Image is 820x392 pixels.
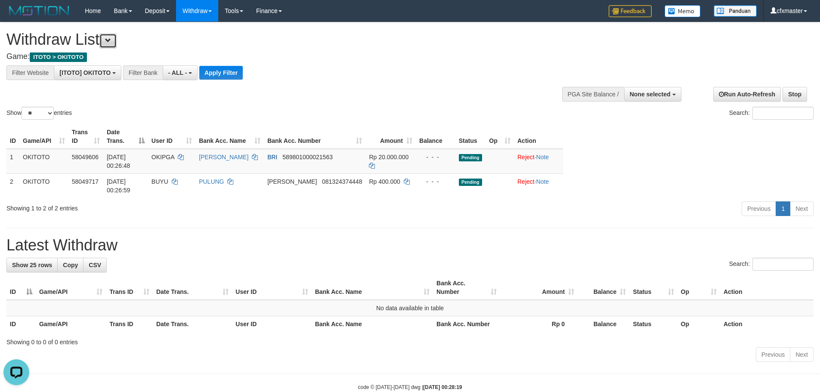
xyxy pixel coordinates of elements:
[6,52,538,61] h4: Game:
[6,4,72,17] img: MOTION_logo.png
[6,237,814,254] h1: Latest Withdraw
[123,65,163,80] div: Filter Bank
[232,316,311,332] th: User ID
[36,316,106,332] th: Game/API
[790,347,814,362] a: Next
[59,69,111,76] span: [ITOTO] OKITOTO
[63,262,78,269] span: Copy
[720,275,814,300] th: Action
[322,178,362,185] span: Copy 081324374448 to clipboard
[57,258,84,272] a: Copy
[742,201,776,216] a: Previous
[72,154,99,161] span: 58049606
[6,316,36,332] th: ID
[148,124,195,149] th: User ID: activate to sort column ascending
[6,173,19,198] td: 2
[714,5,757,17] img: panduan.png
[152,178,168,185] span: BUYU
[562,87,624,102] div: PGA Site Balance /
[369,154,408,161] span: Rp 20.000.000
[514,149,563,174] td: ·
[514,173,563,198] td: ·
[790,201,814,216] a: Next
[536,154,549,161] a: Note
[107,154,130,169] span: [DATE] 00:26:48
[106,275,153,300] th: Trans ID: activate to sort column ascending
[6,124,19,149] th: ID
[12,262,52,269] span: Show 25 rows
[54,65,121,80] button: [ITOTO] OKITOTO
[629,275,677,300] th: Status: activate to sort column ascending
[514,124,563,149] th: Action
[199,178,224,185] a: PULUNG
[459,154,482,161] span: Pending
[729,258,814,271] label: Search:
[433,275,500,300] th: Bank Acc. Number: activate to sort column ascending
[22,107,54,120] select: Showentries
[517,154,535,161] a: Reject
[232,275,311,300] th: User ID: activate to sort column ascending
[536,178,549,185] a: Note
[6,300,814,316] td: No data available in table
[678,275,720,300] th: Op: activate to sort column ascending
[19,149,68,174] td: OKITOTO
[195,124,264,149] th: Bank Acc. Name: activate to sort column ascending
[6,275,36,300] th: ID: activate to sort column descending
[3,3,29,29] button: Open LiveChat chat widget
[713,87,781,102] a: Run Auto-Refresh
[168,69,187,76] span: - ALL -
[433,316,500,332] th: Bank Acc. Number
[6,334,814,346] div: Showing 0 to 0 of 0 entries
[19,173,68,198] td: OKITOTO
[6,31,538,48] h1: Withdraw List
[312,316,433,332] th: Bank Acc. Name
[720,316,814,332] th: Action
[89,262,101,269] span: CSV
[665,5,701,17] img: Button%20Memo.svg
[358,384,462,390] small: code © [DATE]-[DATE] dwg |
[752,258,814,271] input: Search:
[455,124,486,149] th: Status
[756,347,790,362] a: Previous
[6,107,72,120] label: Show entries
[629,316,677,332] th: Status
[68,124,103,149] th: Trans ID: activate to sort column ascending
[752,107,814,120] input: Search:
[36,275,106,300] th: Game/API: activate to sort column ascending
[624,87,681,102] button: None selected
[107,178,130,194] span: [DATE] 00:26:59
[153,316,232,332] th: Date Trans.
[312,275,433,300] th: Bank Acc. Name: activate to sort column ascending
[30,52,87,62] span: ITOTO > OKITOTO
[776,201,790,216] a: 1
[419,153,452,161] div: - - -
[486,124,514,149] th: Op: activate to sort column ascending
[163,65,198,80] button: - ALL -
[630,91,671,98] span: None selected
[267,178,317,185] span: [PERSON_NAME]
[459,179,482,186] span: Pending
[419,177,452,186] div: - - -
[199,154,248,161] a: [PERSON_NAME]
[369,178,400,185] span: Rp 400.000
[106,316,153,332] th: Trans ID
[416,124,455,149] th: Balance
[6,258,58,272] a: Show 25 rows
[282,154,333,161] span: Copy 589801000021563 to clipboard
[678,316,720,332] th: Op
[609,5,652,17] img: Feedback.jpg
[6,201,335,213] div: Showing 1 to 2 of 2 entries
[365,124,415,149] th: Amount: activate to sort column ascending
[578,275,629,300] th: Balance: activate to sort column ascending
[19,124,68,149] th: Game/API: activate to sort column ascending
[267,154,277,161] span: BRI
[103,124,148,149] th: Date Trans.: activate to sort column descending
[500,275,578,300] th: Amount: activate to sort column ascending
[500,316,578,332] th: Rp 0
[153,275,232,300] th: Date Trans.: activate to sort column ascending
[152,154,174,161] span: OKIPGA
[6,149,19,174] td: 1
[264,124,365,149] th: Bank Acc. Number: activate to sort column ascending
[517,178,535,185] a: Reject
[783,87,807,102] a: Stop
